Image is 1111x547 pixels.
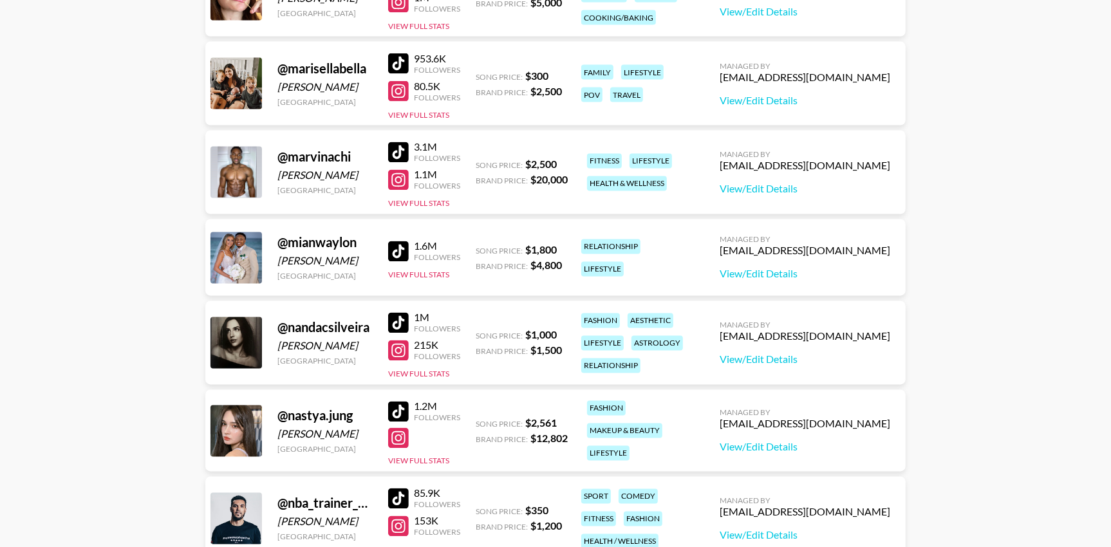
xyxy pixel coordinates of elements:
strong: $ 1,000 [525,329,557,341]
div: Managed By [720,150,890,160]
div: lifestyle [587,446,630,461]
div: makeup & beauty [587,423,662,438]
a: View/Edit Details [720,529,890,542]
a: View/Edit Details [720,353,890,366]
strong: $ 12,802 [530,432,568,445]
span: Song Price: [476,420,523,429]
strong: $ 1,800 [525,244,557,256]
span: Brand Price: [476,88,528,97]
strong: $ 350 [525,505,548,517]
div: Followers [414,253,460,263]
div: Managed By [720,61,890,71]
div: Followers [414,181,460,191]
div: [GEOGRAPHIC_DATA] [277,272,373,281]
strong: $ 2,561 [525,417,557,429]
div: Followers [414,65,460,75]
div: [PERSON_NAME] [277,515,373,528]
div: [GEOGRAPHIC_DATA] [277,445,373,454]
div: family [581,65,613,80]
div: [EMAIL_ADDRESS][DOMAIN_NAME] [720,160,890,172]
div: lifestyle [581,262,624,277]
strong: $ 2,500 [525,158,557,171]
div: fashion [587,401,626,416]
a: View/Edit Details [720,183,890,196]
div: 1M [414,311,460,324]
a: View/Edit Details [720,5,890,18]
div: astrology [631,336,683,351]
div: fitness [581,512,616,526]
div: [PERSON_NAME] [277,169,373,182]
div: pov [581,88,602,102]
div: 80.5K [414,80,460,93]
div: [PERSON_NAME] [277,80,373,93]
div: fashion [624,512,662,526]
div: lifestyle [621,65,664,80]
div: [EMAIL_ADDRESS][DOMAIN_NAME] [720,71,890,84]
div: @ nastya.jung [277,408,373,424]
div: 153K [414,515,460,528]
span: Brand Price: [476,347,528,357]
strong: $ 2,500 [530,85,562,97]
a: View/Edit Details [720,94,890,107]
div: Managed By [720,235,890,245]
strong: $ 4,800 [530,259,562,272]
div: 1.6M [414,240,460,253]
div: 1.1M [414,169,460,181]
div: health & wellness [587,176,667,191]
strong: $ 20,000 [530,174,568,186]
div: [EMAIL_ADDRESS][DOMAIN_NAME] [720,418,890,431]
span: Song Price: [476,72,523,82]
strong: $ 300 [525,70,548,82]
span: Song Price: [476,161,523,171]
div: 1.2M [414,400,460,413]
div: Managed By [720,496,890,506]
span: Brand Price: [476,262,528,272]
div: travel [610,88,643,102]
div: sport [581,489,611,504]
div: [PERSON_NAME] [277,255,373,268]
button: View Full Stats [388,110,449,120]
span: Song Price: [476,331,523,341]
div: 3.1M [414,141,460,154]
div: Managed By [720,408,890,418]
a: View/Edit Details [720,268,890,281]
div: [EMAIL_ADDRESS][DOMAIN_NAME] [720,330,890,343]
div: fitness [587,154,622,169]
div: Followers [414,154,460,163]
div: [PERSON_NAME] [277,340,373,353]
div: cooking/baking [581,10,656,25]
button: View Full Stats [388,270,449,280]
button: View Full Stats [388,199,449,209]
div: 953.6K [414,52,460,65]
span: Song Price: [476,246,523,256]
div: comedy [619,489,658,504]
button: View Full Stats [388,456,449,466]
div: fashion [581,313,620,328]
div: [PERSON_NAME] [277,428,373,441]
div: [GEOGRAPHIC_DATA] [277,8,373,18]
div: Followers [414,352,460,362]
a: View/Edit Details [720,441,890,454]
div: Managed By [720,320,890,330]
span: Brand Price: [476,523,528,532]
strong: $ 1,200 [530,520,562,532]
span: Brand Price: [476,435,528,445]
div: 85.9K [414,487,460,500]
div: 215K [414,339,460,352]
div: aesthetic [628,313,673,328]
div: [EMAIL_ADDRESS][DOMAIN_NAME] [720,245,890,257]
div: [EMAIL_ADDRESS][DOMAIN_NAME] [720,506,890,519]
div: lifestyle [581,336,624,351]
div: [GEOGRAPHIC_DATA] [277,357,373,366]
button: View Full Stats [388,21,449,31]
div: relationship [581,358,640,373]
div: Followers [414,413,460,423]
div: Followers [414,500,460,510]
span: Song Price: [476,507,523,517]
div: [GEOGRAPHIC_DATA] [277,186,373,196]
div: lifestyle [630,154,672,169]
span: Brand Price: [476,176,528,186]
div: @ nba_trainer_seanmarshall [277,496,373,512]
div: Followers [414,324,460,334]
div: @ marisellabella [277,60,373,77]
